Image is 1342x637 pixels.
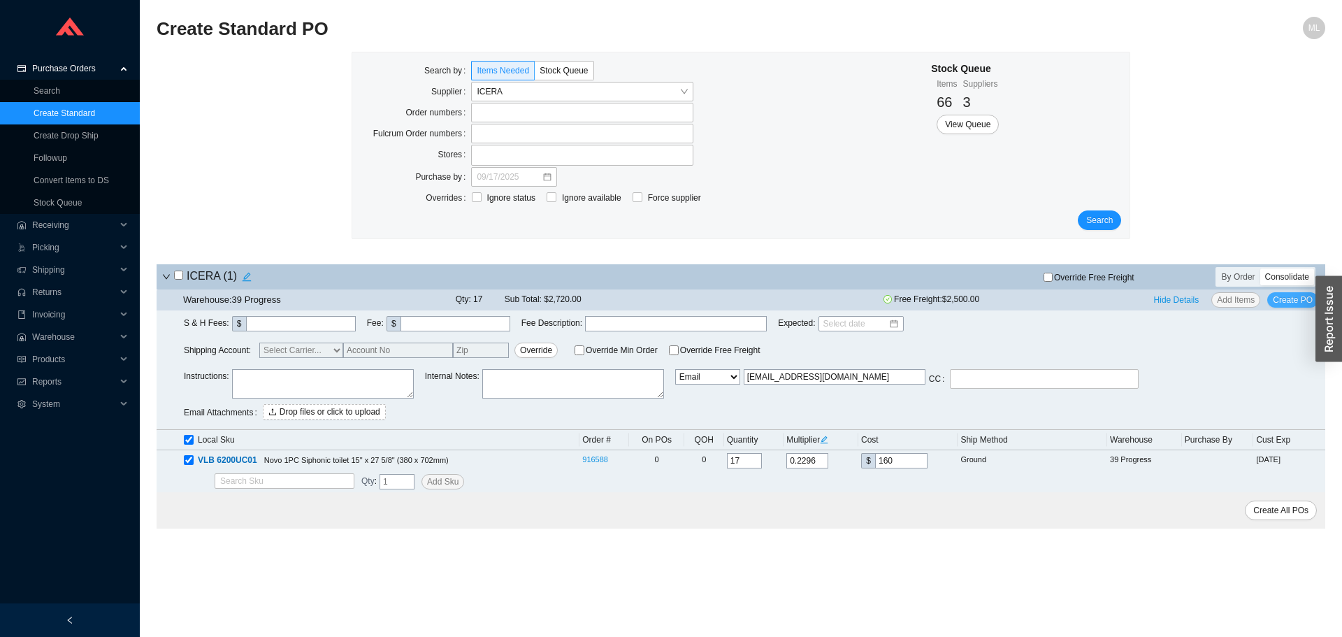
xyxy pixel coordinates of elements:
[32,303,116,326] span: Invoicing
[482,191,541,205] span: Ignore status
[223,270,237,282] span: ( 1 )
[184,403,263,422] label: Email Attachments
[387,316,401,331] div: $
[820,436,828,444] span: edit
[1107,430,1182,450] th: Warehouse
[629,450,684,471] td: 0
[937,115,999,134] button: View Queue
[1245,501,1317,520] button: Create All POs
[1217,269,1260,285] div: By Order
[32,214,116,236] span: Receiving
[184,369,229,403] span: Instructions :
[1182,430,1254,450] th: Purchase By
[157,17,1033,41] h2: Create Standard PO
[425,369,479,403] span: Internal Notes :
[343,343,453,358] input: Account No
[17,355,27,364] span: read
[1154,293,1199,307] span: Hide Details
[942,294,979,304] span: $2,500.00
[373,124,472,143] label: Fulcrum Order numbers
[1260,269,1314,285] div: Consolidate
[32,259,116,281] span: Shipping
[473,294,482,304] span: 17
[17,378,27,386] span: fund
[505,294,542,304] span: Sub Total:
[861,453,875,468] div: $
[380,474,414,489] input: 1
[424,61,471,80] label: Search by
[268,408,277,417] span: upload
[361,474,377,489] span: :
[963,94,971,110] span: 3
[520,343,552,357] span: Override
[17,400,27,408] span: setting
[361,476,375,486] span: Qty
[579,430,629,450] th: Order #
[456,294,471,304] span: Qty:
[263,404,386,420] button: uploadDrop files or click to upload
[958,430,1107,450] th: Ship Method
[477,170,542,184] input: 09/17/2025
[684,430,724,450] th: QOH
[438,145,471,164] label: Stores
[937,94,952,110] span: 66
[1267,292,1318,308] button: Create PO
[1273,293,1313,307] span: Create PO
[575,345,584,355] input: Override Min Order
[1044,273,1053,282] input: Override Free Freight
[367,316,384,331] span: Fee :
[17,64,27,73] span: credit-card
[32,57,116,80] span: Purchase Orders
[1086,213,1113,227] span: Search
[931,61,999,77] div: Stock Queue
[586,346,658,355] span: Override Min Order
[198,455,257,465] span: VLB 6200UC01
[477,66,529,76] span: Items Needed
[280,405,380,419] span: Drop files or click to upload
[786,433,856,447] div: Multiplier
[684,450,724,471] td: 0
[174,267,257,287] h4: ICERA
[184,343,558,358] span: Shipping Account:
[521,316,582,331] span: Fee Description :
[963,77,998,91] div: Suppliers
[32,326,116,348] span: Warehouse
[198,433,235,447] span: Local Sku
[66,616,74,624] span: left
[1078,210,1121,230] button: Search
[883,292,995,308] span: Free Freight:
[238,272,256,282] span: edit
[544,294,581,304] span: $2,720.00
[1148,292,1205,308] button: Hide Details
[162,273,171,281] span: down
[34,86,60,96] a: Search
[582,455,608,464] a: 916588
[1054,273,1134,282] span: Override Free Freight
[556,191,627,205] span: Ignore available
[426,188,471,208] label: Overrides
[669,345,679,355] input: Override Free Freight
[1253,430,1325,450] th: Cust Exp
[34,131,99,141] a: Create Drop Ship
[405,103,471,122] label: Order numbers
[929,369,951,389] label: CC
[32,393,116,415] span: System
[1211,292,1260,308] button: Add Items
[32,236,116,259] span: Picking
[1308,17,1320,39] span: ML
[1253,450,1325,471] td: [DATE]
[431,82,471,101] label: Supplier:
[237,267,257,287] button: edit
[421,474,464,489] button: Add Sku
[858,430,958,450] th: Cost
[415,167,471,187] label: Purchase by
[937,77,957,91] div: Items
[680,346,760,355] span: Override Free Freight
[1253,503,1308,517] span: Create All POs
[883,295,892,303] span: check-circle
[34,108,95,118] a: Create Standard
[514,343,558,358] button: Override
[642,191,707,205] span: Force supplier
[540,66,588,76] span: Stock Queue
[183,292,281,308] div: Warehouse: 39 Progress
